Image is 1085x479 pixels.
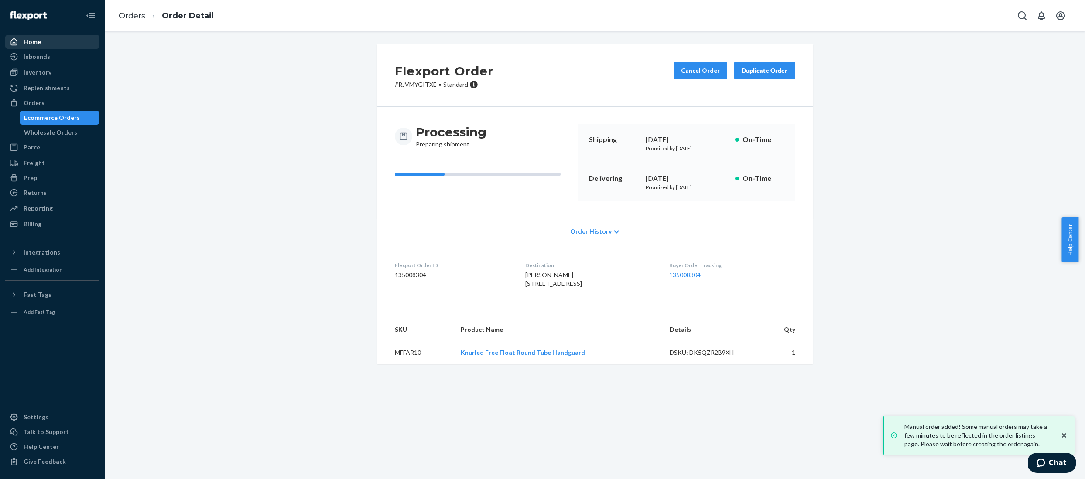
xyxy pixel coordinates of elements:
[24,173,37,182] div: Prep
[734,62,795,79] button: Duplicate Order
[5,186,99,200] a: Returns
[443,81,468,88] span: Standard
[24,159,45,167] div: Freight
[759,318,813,341] th: Qty
[24,37,41,46] div: Home
[646,145,728,152] p: Promised by [DATE]
[20,111,100,125] a: Ecommerce Orders
[5,156,99,170] a: Freight
[24,113,80,122] div: Ecommerce Orders
[670,348,752,357] div: DSKU: DK5QZR2B9XH
[5,35,99,49] a: Home
[20,126,100,139] a: Wholesale Orders
[24,290,51,299] div: Fast Tags
[416,124,486,149] div: Preparing shipment
[24,128,77,137] div: Wholesale Orders
[5,96,99,110] a: Orders
[24,14,43,21] div: v 4.0.25
[24,204,53,213] div: Reporting
[82,7,99,24] button: Close Navigation
[33,51,78,57] div: Domain Overview
[525,271,582,287] span: [PERSON_NAME] [STREET_ADDRESS]
[646,135,728,145] div: [DATE]
[461,349,585,356] a: Knurled Free Float Round Tube Handguard
[10,11,47,20] img: Flexport logo
[438,81,442,88] span: •
[24,442,59,451] div: Help Center
[395,80,493,89] p: # RJVMYGITXE
[395,262,511,269] dt: Flexport Order ID
[669,271,701,279] a: 135008304
[759,341,813,364] td: 1
[570,227,612,236] span: Order History
[24,266,62,273] div: Add Integration
[24,68,51,77] div: Inventory
[24,84,70,92] div: Replenishments
[5,410,99,424] a: Settings
[24,143,42,152] div: Parcel
[5,140,99,154] a: Parcel
[1060,431,1068,440] svg: close toast
[1028,453,1076,475] iframe: Opens a widget where you can chat to one of our agents
[23,23,96,30] div: Domain: [DOMAIN_NAME]
[119,11,145,20] a: Orders
[377,318,454,341] th: SKU
[743,135,785,145] p: On-Time
[1033,7,1050,24] button: Open notifications
[162,11,214,20] a: Order Detail
[5,263,99,277] a: Add Integration
[5,455,99,469] button: Give Feedback
[589,135,639,145] p: Shipping
[525,262,655,269] dt: Destination
[669,262,795,269] dt: Buyer Order Tracking
[904,422,1051,448] p: Manual order added! Some manual orders may take a few minutes to be reflected in the order listin...
[5,217,99,231] a: Billing
[24,457,66,466] div: Give Feedback
[1013,7,1031,24] button: Open Search Box
[5,50,99,64] a: Inbounds
[24,99,44,107] div: Orders
[24,308,55,316] div: Add Fast Tag
[14,23,21,30] img: website_grey.svg
[24,248,60,257] div: Integrations
[5,81,99,95] a: Replenishments
[24,428,69,436] div: Talk to Support
[663,318,759,341] th: Details
[674,62,727,79] button: Cancel Order
[5,65,99,79] a: Inventory
[87,51,94,58] img: tab_keywords_by_traffic_grey.svg
[5,440,99,454] a: Help Center
[395,271,511,279] dd: 135008304
[5,288,99,302] button: Fast Tags
[5,305,99,319] a: Add Fast Tag
[24,413,48,421] div: Settings
[454,318,663,341] th: Product Name
[5,201,99,215] a: Reporting
[24,51,31,58] img: tab_domain_overview_orange.svg
[1052,7,1069,24] button: Open account menu
[1061,217,1078,262] button: Help Center
[742,66,788,75] div: Duplicate Order
[5,171,99,185] a: Prep
[14,14,21,21] img: logo_orange.svg
[96,51,147,57] div: Keywords by Traffic
[112,3,221,29] ol: breadcrumbs
[743,173,785,183] p: On-Time
[377,341,454,364] td: MFFAR10
[24,220,41,228] div: Billing
[589,173,639,183] p: Delivering
[395,62,493,80] h2: Flexport Order
[24,52,50,61] div: Inbounds
[24,188,47,197] div: Returns
[5,425,99,439] button: Talk to Support
[646,183,728,191] p: Promised by [DATE]
[416,124,486,140] h3: Processing
[646,173,728,183] div: [DATE]
[5,245,99,259] button: Integrations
